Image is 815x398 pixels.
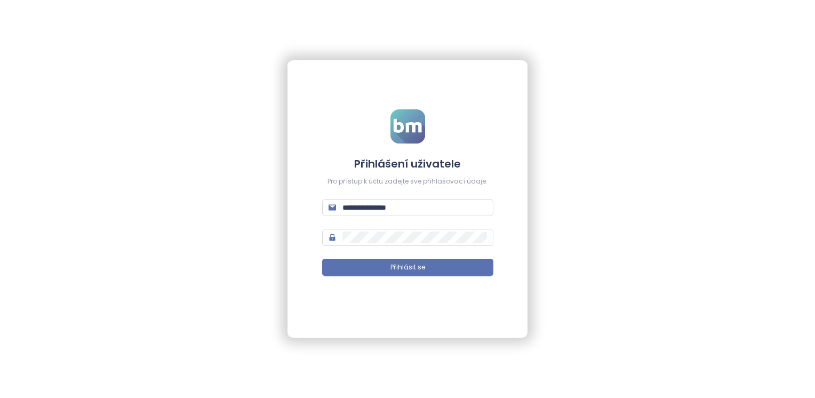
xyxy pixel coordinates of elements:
h4: Přihlášení uživatele [322,156,493,171]
img: logo [390,109,425,144]
span: Přihlásit se [390,262,425,273]
div: Pro přístup k účtu zadejte své přihlašovací údaje. [322,177,493,187]
span: mail [329,204,336,211]
button: Přihlásit se [322,259,493,276]
span: lock [329,234,336,241]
